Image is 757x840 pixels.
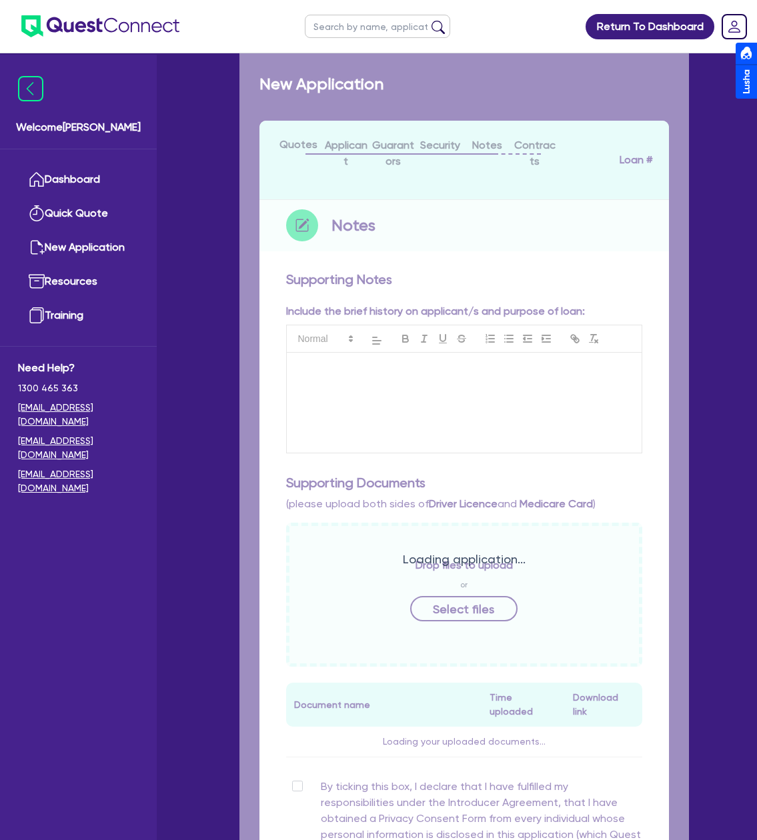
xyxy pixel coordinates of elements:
[717,9,752,44] a: Dropdown toggle
[18,197,139,231] a: Quick Quote
[29,239,45,255] img: new-application
[239,550,689,568] div: Loading application...
[18,467,139,495] a: [EMAIL_ADDRESS][DOMAIN_NAME]
[18,401,139,429] a: [EMAIL_ADDRESS][DOMAIN_NAME]
[18,265,139,299] a: Resources
[16,119,141,135] span: Welcome [PERSON_NAME]
[18,76,43,101] img: icon-menu-close
[18,381,139,395] span: 1300 465 363
[18,299,139,333] a: Training
[18,163,139,197] a: Dashboard
[18,360,139,376] span: Need Help?
[305,15,450,38] input: Search by name, application ID or mobile number...
[29,205,45,221] img: quick-quote
[21,15,179,37] img: quest-connect-logo-blue
[586,14,714,39] a: Return To Dashboard
[18,434,139,462] a: [EMAIL_ADDRESS][DOMAIN_NAME]
[29,307,45,323] img: training
[29,273,45,289] img: resources
[18,231,139,265] a: New Application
